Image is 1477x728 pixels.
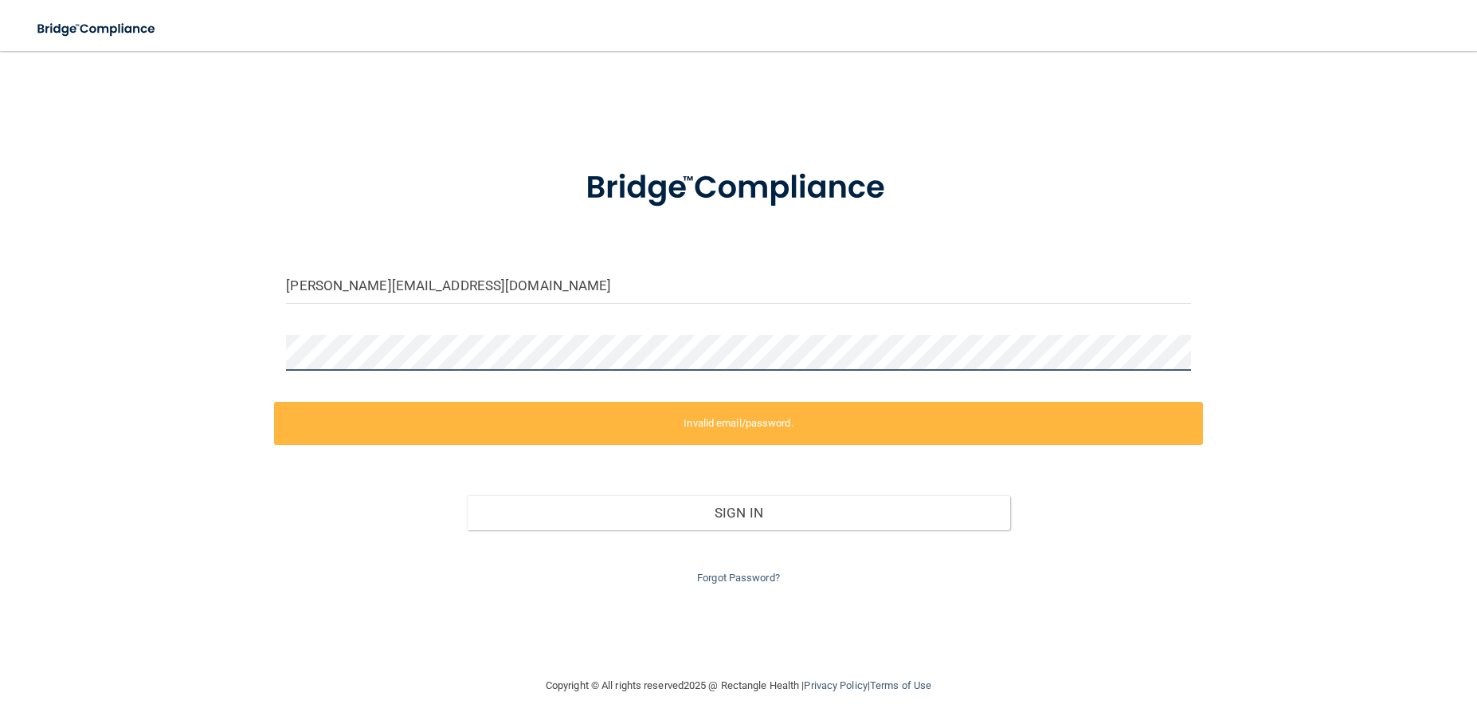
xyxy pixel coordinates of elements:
input: Email [286,268,1190,304]
button: Sign In [467,495,1009,530]
a: Privacy Policy [804,679,867,691]
a: Forgot Password? [697,572,780,584]
iframe: Drift Widget Chat Controller [1201,615,1458,679]
a: Terms of Use [870,679,931,691]
img: bridge_compliance_login_screen.278c3ca4.svg [24,13,170,45]
img: bridge_compliance_login_screen.278c3ca4.svg [553,147,924,230]
div: Copyright © All rights reserved 2025 @ Rectangle Health | | [448,660,1029,711]
label: Invalid email/password. [274,402,1202,445]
